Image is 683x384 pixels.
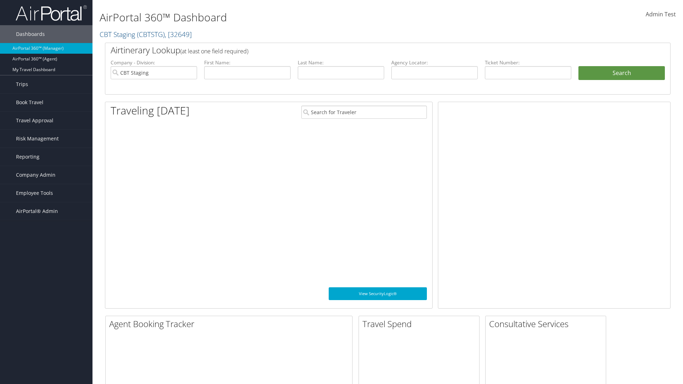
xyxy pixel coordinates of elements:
label: Agency Locator: [391,59,478,66]
a: View SecurityLogic® [329,287,427,300]
label: First Name: [204,59,291,66]
a: Admin Test [646,4,676,26]
span: (at least one field required) [180,47,248,55]
label: Company - Division: [111,59,197,66]
span: Trips [16,75,28,93]
h2: Agent Booking Tracker [109,318,352,330]
span: Travel Approval [16,112,53,129]
span: Book Travel [16,94,43,111]
span: Employee Tools [16,184,53,202]
label: Ticket Number: [485,59,571,66]
h2: Travel Spend [362,318,479,330]
img: airportal-logo.png [16,5,87,21]
h1: AirPortal 360™ Dashboard [100,10,484,25]
h1: Traveling [DATE] [111,103,190,118]
span: Risk Management [16,130,59,148]
span: Reporting [16,148,39,166]
span: Company Admin [16,166,55,184]
label: Last Name: [298,59,384,66]
h2: Consultative Services [489,318,606,330]
span: , [ 32649 ] [165,30,192,39]
span: Admin Test [646,10,676,18]
span: ( CBTSTG ) [137,30,165,39]
input: Search for Traveler [301,106,427,119]
a: CBT Staging [100,30,192,39]
span: Dashboards [16,25,45,43]
span: AirPortal® Admin [16,202,58,220]
button: Search [578,66,665,80]
h2: Airtinerary Lookup [111,44,618,56]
